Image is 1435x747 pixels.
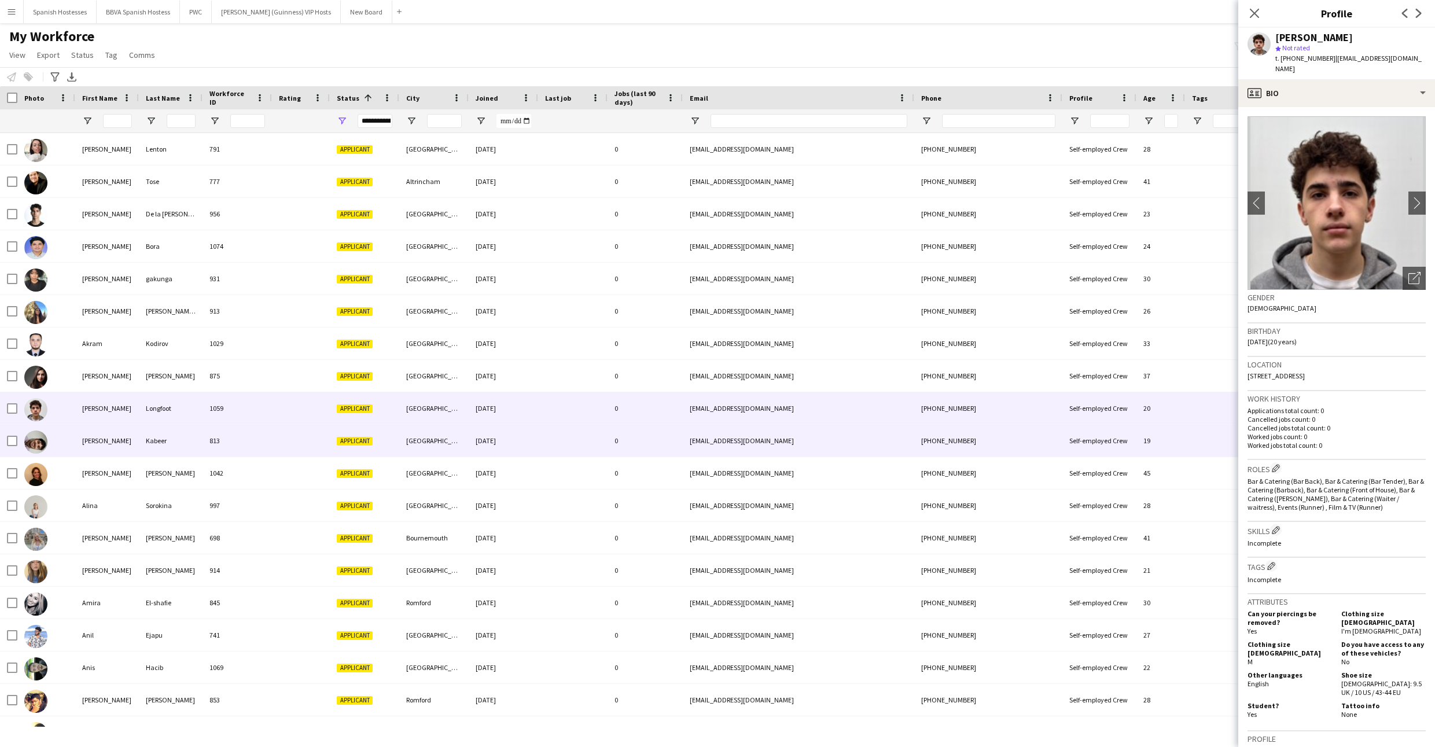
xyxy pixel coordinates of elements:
[711,114,907,128] input: Email Filter Input
[75,165,139,197] div: [PERSON_NAME]
[1062,198,1136,230] div: Self-employed Crew
[24,657,47,680] img: Anis Hacib
[469,360,538,392] div: [DATE]
[337,502,373,510] span: Applicant
[203,295,272,327] div: 913
[1062,230,1136,262] div: Self-employed Crew
[1069,94,1092,102] span: Profile
[67,47,98,62] a: Status
[476,116,486,126] button: Open Filter Menu
[139,360,203,392] div: [PERSON_NAME]
[75,230,139,262] div: [PERSON_NAME]
[48,70,62,84] app-action-btn: Advanced filters
[1282,43,1310,52] span: Not rated
[124,47,160,62] a: Comms
[545,94,571,102] span: Last job
[399,652,469,683] div: [GEOGRAPHIC_DATA],[GEOGRAPHIC_DATA]
[683,554,914,586] div: [EMAIL_ADDRESS][DOMAIN_NAME]
[1248,337,1297,346] span: [DATE] (20 years)
[1238,6,1435,21] h3: Profile
[1136,554,1185,586] div: 21
[921,94,941,102] span: Phone
[914,263,1062,295] div: [PHONE_NUMBER]
[24,268,47,292] img: Agnes gakunga
[337,340,373,348] span: Applicant
[1062,295,1136,327] div: Self-employed Crew
[608,230,683,262] div: 0
[399,587,469,619] div: Romford
[75,392,139,424] div: [PERSON_NAME]
[203,230,272,262] div: 1074
[1248,371,1305,380] span: [STREET_ADDRESS]
[203,165,272,197] div: 777
[914,295,1062,327] div: [PHONE_NUMBER]
[1248,462,1426,474] h3: Roles
[1090,114,1129,128] input: Profile Filter Input
[608,554,683,586] div: 0
[1248,304,1316,312] span: [DEMOGRAPHIC_DATA]
[105,50,117,60] span: Tag
[203,327,272,359] div: 1029
[1062,587,1136,619] div: Self-employed Crew
[1062,554,1136,586] div: Self-employed Crew
[203,587,272,619] div: 845
[1062,684,1136,716] div: Self-employed Crew
[399,133,469,165] div: [GEOGRAPHIC_DATA]
[1062,263,1136,295] div: Self-employed Crew
[683,490,914,521] div: [EMAIL_ADDRESS][DOMAIN_NAME]
[337,404,373,413] span: Applicant
[24,171,47,194] img: Adam Tose
[1136,263,1185,295] div: 30
[608,652,683,683] div: 0
[914,554,1062,586] div: [PHONE_NUMBER]
[1248,424,1426,432] p: Cancelled jobs total count: 0
[1136,522,1185,554] div: 41
[1164,114,1178,128] input: Age Filter Input
[914,327,1062,359] div: [PHONE_NUMBER]
[1062,522,1136,554] div: Self-employed Crew
[212,1,341,23] button: [PERSON_NAME] (Guinness) VIP Hosts
[24,333,47,356] img: Akram Kodirov
[399,425,469,457] div: [GEOGRAPHIC_DATA]
[337,437,373,446] span: Applicant
[1213,114,1248,128] input: Tags Filter Input
[139,230,203,262] div: Bora
[399,457,469,489] div: [GEOGRAPHIC_DATA]
[1248,432,1426,441] p: Worked jobs count: 0
[24,430,47,454] img: Ali Kabeer
[1062,457,1136,489] div: Self-employed Crew
[82,94,117,102] span: First Name
[24,690,47,713] img: Anthony Simpson
[683,263,914,295] div: [EMAIL_ADDRESS][DOMAIN_NAME]
[1136,392,1185,424] div: 20
[279,94,301,102] span: Rating
[914,490,1062,521] div: [PHONE_NUMBER]
[24,94,44,102] span: Photo
[32,47,64,62] a: Export
[399,684,469,716] div: Romford
[230,114,265,128] input: Workforce ID Filter Input
[75,652,139,683] div: Anis
[469,263,538,295] div: [DATE]
[469,652,538,683] div: [DATE]
[1136,327,1185,359] div: 33
[1238,79,1435,107] div: Bio
[9,28,94,45] span: My Workforce
[139,490,203,521] div: Sorokina
[139,652,203,683] div: Hacib
[75,457,139,489] div: [PERSON_NAME]
[1062,490,1136,521] div: Self-employed Crew
[914,619,1062,651] div: [PHONE_NUMBER]
[139,587,203,619] div: El-shafie
[1248,292,1426,303] h3: Gender
[469,490,538,521] div: [DATE]
[1192,94,1208,102] span: Tags
[1136,198,1185,230] div: 23
[1248,415,1426,424] p: Cancelled jobs count: 0
[469,198,538,230] div: [DATE]
[914,457,1062,489] div: [PHONE_NUMBER]
[914,522,1062,554] div: [PHONE_NUMBER]
[9,50,25,60] span: View
[608,165,683,197] div: 0
[337,307,373,316] span: Applicant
